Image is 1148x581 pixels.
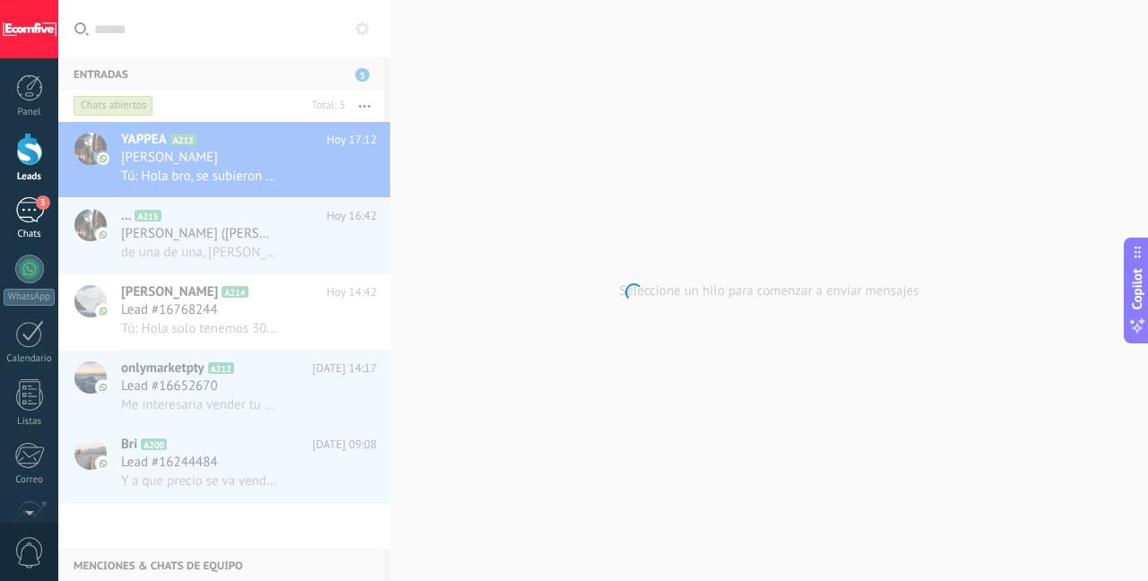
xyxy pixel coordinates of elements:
[1128,269,1146,310] span: Copilot
[4,416,56,428] div: Listas
[36,195,50,210] span: 3
[4,107,56,118] div: Panel
[4,229,56,240] div: Chats
[4,171,56,183] div: Leads
[4,474,56,486] div: Correo
[4,289,55,306] div: WhatsApp
[4,353,56,365] div: Calendario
